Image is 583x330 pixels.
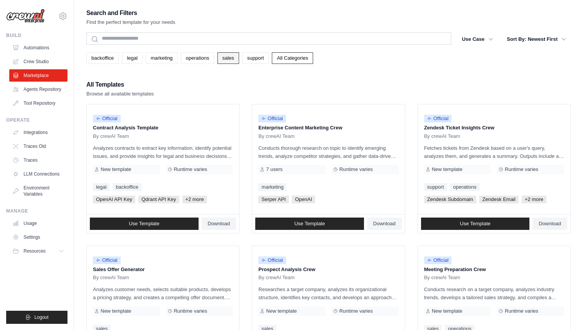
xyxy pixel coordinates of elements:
h2: All Templates [86,79,154,90]
a: Marketplace [9,69,67,82]
img: Logo [6,9,45,23]
span: Qdrant API Key [138,196,179,203]
span: Serper API [258,196,289,203]
div: Operate [6,117,67,123]
a: Usage [9,217,67,229]
p: Fetches tickets from Zendesk based on a user's query, analyzes them, and generates a summary. Out... [424,144,564,160]
span: Logout [34,314,49,320]
span: Download [208,221,230,227]
span: +2 more [522,196,546,203]
span: New template [432,166,462,173]
span: By crewAI Team [93,133,129,139]
button: Sort By: Newest First [502,32,571,46]
span: New template [101,308,131,314]
p: Analyzes customer needs, selects suitable products, develops a pricing strategy, and creates a co... [93,285,233,302]
span: Runtime varies [339,308,373,314]
span: +2 more [182,196,207,203]
a: Use Template [255,218,364,230]
a: marketing [146,52,178,64]
a: Crew Studio [9,55,67,68]
button: Resources [9,245,67,257]
span: Official [424,256,452,264]
p: Meeting Preparation Crew [424,266,564,273]
span: Official [424,115,452,122]
p: Conducts thorough research on topic to identify emerging trends, analyze competitor strategies, a... [258,144,398,160]
span: Official [258,115,286,122]
span: Official [258,256,286,264]
p: Researches a target company, analyzes its organizational structure, identifies key contacts, and ... [258,285,398,302]
span: OpenAI API Key [93,196,135,203]
a: Automations [9,42,67,54]
span: Runtime varies [339,166,373,173]
span: Runtime varies [505,166,538,173]
a: backoffice [113,183,141,191]
span: By crewAI Team [424,275,460,281]
a: Use Template [421,218,530,230]
a: Agents Repository [9,83,67,95]
a: support [424,183,447,191]
span: Zendesk Subdomain [424,196,476,203]
div: Build [6,32,67,39]
a: legal [93,183,110,191]
a: All Categories [272,52,313,64]
a: support [242,52,269,64]
a: Download [532,218,567,230]
span: By crewAI Team [258,133,295,139]
span: Resources [24,248,45,254]
span: Zendesk Email [479,196,519,203]
a: Traces [9,154,67,166]
p: Find the perfect template for your needs [86,18,175,26]
h2: Search and Filters [86,8,175,18]
span: By crewAI Team [93,275,129,281]
span: Download [373,221,396,227]
div: Manage [6,208,67,214]
a: Environment Variables [9,182,67,200]
p: Zendesk Ticket Insights Crew [424,124,564,132]
span: Runtime varies [174,308,207,314]
p: Conducts research on a target company, analyzes industry trends, develops a tailored sales strate... [424,285,564,302]
a: Download [202,218,236,230]
a: legal [122,52,142,64]
span: Official [93,256,121,264]
span: Use Template [294,221,325,227]
span: By crewAI Team [258,275,295,281]
span: Download [539,221,561,227]
span: 7 users [266,166,283,173]
a: Tool Repository [9,97,67,109]
a: Download [367,218,402,230]
span: New template [432,308,462,314]
span: Runtime varies [174,166,207,173]
span: Use Template [129,221,159,227]
span: By crewAI Team [424,133,460,139]
span: Runtime varies [505,308,538,314]
span: Official [93,115,121,122]
a: sales [217,52,239,64]
p: Analyzes contracts to extract key information, identify potential issues, and provide insights fo... [93,144,233,160]
span: OpenAI [292,196,315,203]
p: Enterprise Content Marketing Crew [258,124,398,132]
a: Settings [9,231,67,243]
span: New template [266,308,297,314]
p: Sales Offer Generator [93,266,233,273]
a: marketing [258,183,286,191]
p: Contract Analysis Template [93,124,233,132]
a: operations [450,183,480,191]
span: New template [101,166,131,173]
a: Use Template [90,218,199,230]
a: LLM Connections [9,168,67,180]
a: backoffice [86,52,119,64]
p: Browse all available templates [86,90,154,98]
button: Logout [6,311,67,324]
a: operations [181,52,214,64]
p: Prospect Analysis Crew [258,266,398,273]
a: Traces Old [9,140,67,152]
span: Use Template [460,221,490,227]
button: Use Case [457,32,498,46]
a: Integrations [9,126,67,139]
